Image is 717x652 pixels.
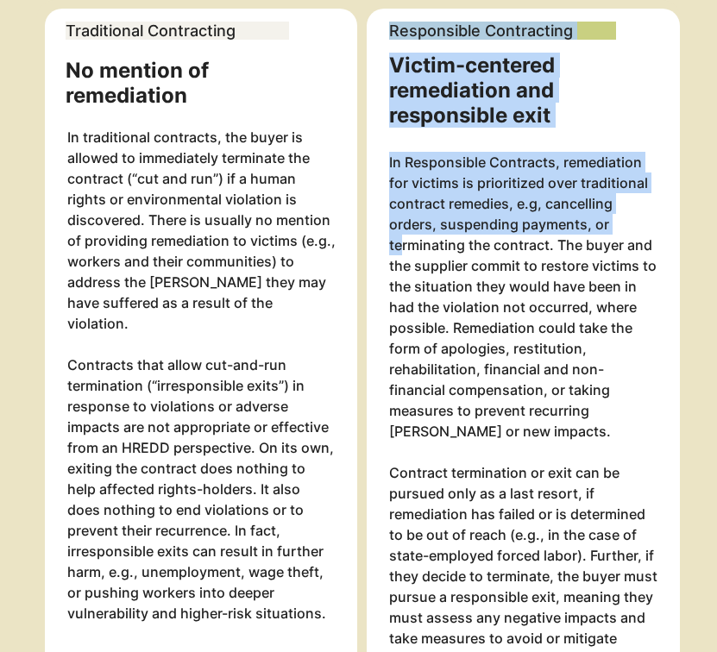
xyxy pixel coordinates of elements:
p: In Responsible Contracts, remediation for victims is prioritized over traditional contract remedi... [389,152,658,442]
span: In traditional contracts, the buyer is allowed to immediately terminate the contract (“cut and ru... [67,129,336,332]
h2: No mention of remediation [66,58,318,108]
span: Traditional Contracting [66,22,236,40]
h2: Victim-centered remediation and responsible exit [389,53,641,128]
span: Contracts that allow cut-and-run termination (“irresponsible exits”) in response to violations or... [67,356,334,622]
p: Responsible Contracting [389,22,616,40]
